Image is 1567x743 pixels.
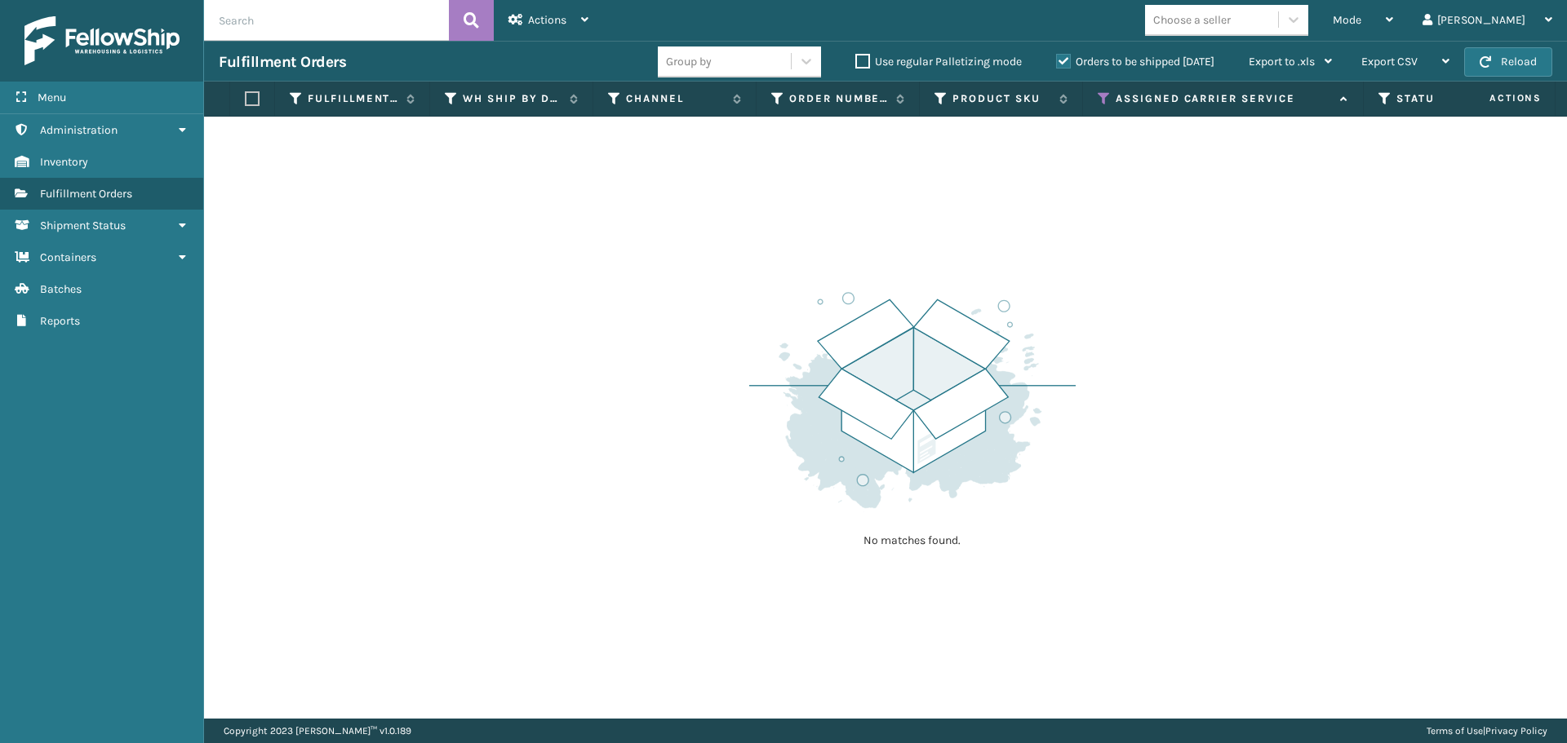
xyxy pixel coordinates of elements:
span: Mode [1333,13,1361,27]
button: Reload [1464,47,1552,77]
img: logo [24,16,180,65]
label: WH Ship By Date [463,91,562,106]
label: Product SKU [952,91,1051,106]
span: Actions [528,13,566,27]
label: Status [1396,91,1495,106]
div: Group by [666,53,712,70]
a: Privacy Policy [1485,725,1547,736]
span: Batches [40,282,82,296]
p: Copyright 2023 [PERSON_NAME]™ v 1.0.189 [224,719,411,743]
label: Orders to be shipped [DATE] [1056,55,1214,69]
span: Administration [40,123,118,137]
span: Export to .xls [1249,55,1315,69]
span: Reports [40,314,80,328]
h3: Fulfillment Orders [219,52,346,72]
span: Fulfillment Orders [40,187,132,201]
span: Export CSV [1361,55,1418,69]
label: Use regular Palletizing mode [855,55,1022,69]
a: Terms of Use [1427,725,1483,736]
div: | [1427,719,1547,743]
label: Fulfillment Order Id [308,91,398,106]
label: Assigned Carrier Service [1116,91,1332,106]
label: Order Number [789,91,888,106]
span: Menu [38,91,66,104]
span: Containers [40,250,96,264]
div: Choose a seller [1153,11,1231,29]
span: Shipment Status [40,219,126,232]
span: Inventory [40,155,88,169]
span: Actions [1438,85,1551,112]
label: Channel [626,91,725,106]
